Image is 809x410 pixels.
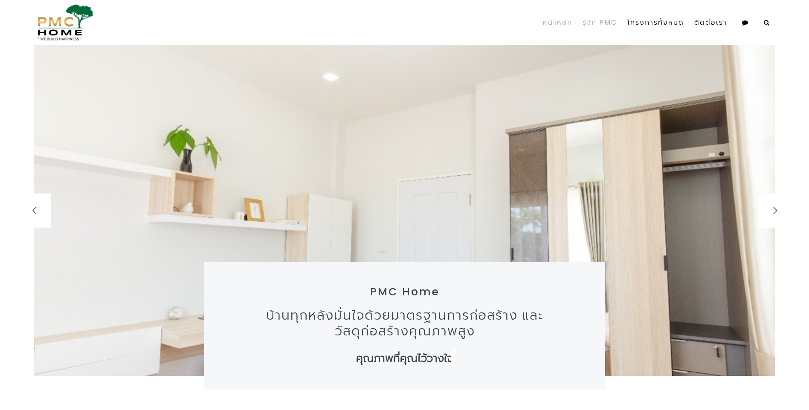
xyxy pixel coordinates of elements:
div: คุณภาพที่คุณไว้วางใจ [356,352,453,365]
div: บ้านทุกหลังมั่นใจด้วยมาตรฐานการก่อสร้าง และวัสดุก่อสร้างคุณภาพสูง [266,307,543,339]
a: โครงการทั้งหมด [622,3,689,42]
a: หน้าหลัก [538,3,577,42]
a: รู้จัก PMC [577,3,622,42]
img: pmc-logo [34,4,93,40]
a: ติดต่อเรา [689,3,732,42]
div: PMC Home [370,285,440,299]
